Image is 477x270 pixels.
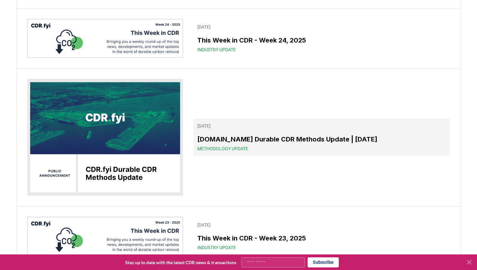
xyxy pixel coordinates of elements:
[197,222,446,228] p: [DATE]
[197,123,446,129] p: [DATE]
[27,19,183,58] img: This Week in CDR - Week 24, 2025 blog post image
[197,24,446,30] p: [DATE]
[197,46,236,53] span: Industry Update
[193,20,450,57] a: [DATE]This Week in CDR - Week 24, 2025Industry Update
[27,79,183,196] img: CDR.fyi Durable CDR Methods Update | June 2025 blog post image
[197,134,446,144] h3: [DOMAIN_NAME] Durable CDR Methods Update | [DATE]
[197,244,236,251] span: Industry Update
[197,145,248,152] span: Methodology Update
[27,217,183,256] img: This Week in CDR - Week 23, 2025 blog post image
[193,119,450,156] a: [DATE][DOMAIN_NAME] Durable CDR Methods Update | [DATE]Methodology Update
[197,233,446,243] h3: This Week in CDR - Week 23, 2025
[197,35,446,45] h3: This Week in CDR - Week 24, 2025
[193,218,450,255] a: [DATE]This Week in CDR - Week 23, 2025Industry Update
